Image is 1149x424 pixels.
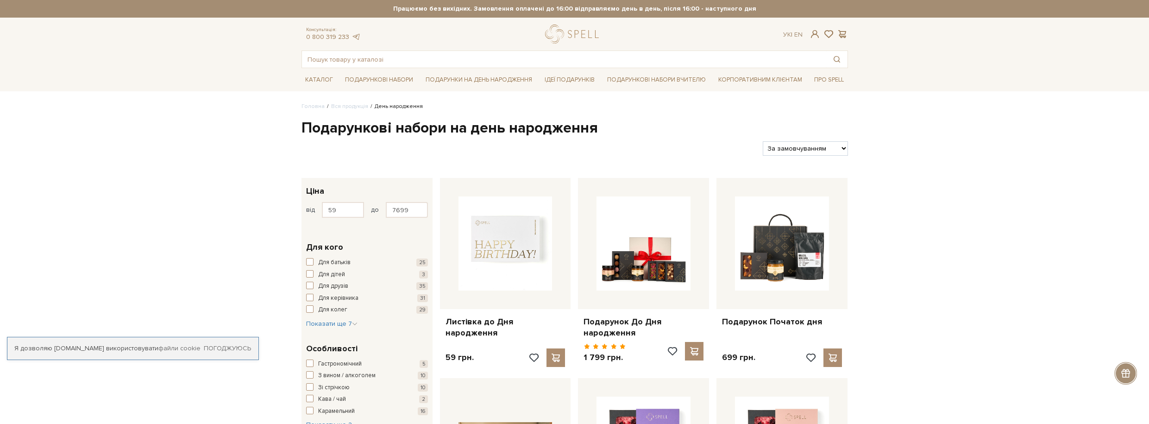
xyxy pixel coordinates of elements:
[420,360,428,368] span: 5
[810,73,848,87] a: Про Spell
[322,202,364,218] input: Ціна
[416,282,428,290] span: 35
[306,342,358,355] span: Особливості
[722,352,755,363] p: 699 грн.
[416,259,428,266] span: 25
[416,306,428,314] span: 29
[545,25,603,44] a: logo
[306,33,349,41] a: 0 800 319 233
[318,258,351,267] span: Для батьків
[419,395,428,403] span: 2
[306,305,428,315] button: Для колег 29
[301,103,325,110] a: Головна
[318,371,376,380] span: З вином / алкоголем
[306,294,428,303] button: Для керівника 31
[306,371,428,380] button: З вином / алкоголем 10
[368,102,423,111] li: День народження
[318,305,347,315] span: Для колег
[418,384,428,392] span: 10
[306,395,428,404] button: Кава / чай 2
[7,344,258,353] div: Я дозволяю [DOMAIN_NAME] використовувати
[306,241,343,253] span: Для кого
[306,206,315,214] span: від
[306,319,358,329] button: Показати ще 7
[306,383,428,392] button: Зі стрічкою 10
[422,73,536,87] a: Подарунки на День народження
[318,395,346,404] span: Кава / чай
[418,372,428,380] span: 10
[331,103,368,110] a: Вся продукція
[603,72,709,88] a: Подарункові набори Вчителю
[722,316,842,327] a: Подарунок Початок дня
[446,316,565,338] a: Листівка до Дня народження
[318,282,348,291] span: Для друзів
[318,407,355,416] span: Карамельний
[306,282,428,291] button: Для друзів 35
[352,33,361,41] a: telegram
[302,51,826,68] input: Пошук товару у каталозі
[458,196,553,291] img: Листівка до Дня народження
[301,119,848,138] h1: Подарункові набори на день народження
[318,270,345,279] span: Для дітей
[541,73,598,87] a: Ідеї подарунків
[417,294,428,302] span: 31
[584,316,703,338] a: Подарунок До Дня народження
[794,31,803,38] a: En
[371,206,379,214] span: до
[301,73,337,87] a: Каталог
[158,344,201,352] a: файли cookie
[318,383,350,392] span: Зі стрічкою
[318,360,362,369] span: Гастрономічний
[584,352,626,363] p: 1 799 грн.
[783,31,803,39] div: Ук
[306,407,428,416] button: Карамельний 16
[306,360,428,369] button: Гастрономічний 5
[306,270,428,279] button: Для дітей 3
[306,185,324,197] span: Ціна
[418,407,428,415] span: 16
[446,352,474,363] p: 59 грн.
[306,27,361,33] span: Консультація:
[341,73,417,87] a: Подарункові набори
[386,202,428,218] input: Ціна
[204,344,251,353] a: Погоджуюсь
[318,294,358,303] span: Для керівника
[791,31,792,38] span: |
[306,320,358,328] span: Показати ще 7
[715,73,806,87] a: Корпоративним клієнтам
[826,51,848,68] button: Пошук товару у каталозі
[301,5,848,13] strong: Працюємо без вихідних. Замовлення оплачені до 16:00 відправляємо день в день, після 16:00 - насту...
[306,258,428,267] button: Для батьків 25
[419,271,428,278] span: 3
